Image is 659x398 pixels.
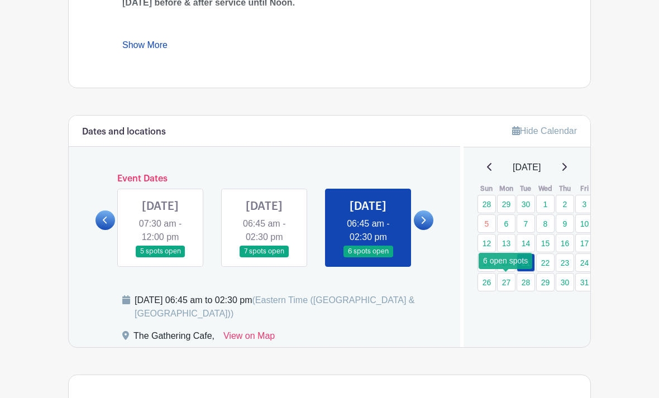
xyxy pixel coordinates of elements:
a: View on Map [223,329,275,347]
a: 17 [575,234,594,252]
a: 5 [477,214,496,233]
a: 9 [556,214,574,233]
h6: Dates and locations [82,127,166,137]
a: 3 [575,195,594,213]
a: 27 [497,273,515,291]
a: 19 [477,253,496,272]
a: Hide Calendar [512,126,577,136]
div: The Gathering Cafe, [133,329,214,347]
a: 10 [575,214,594,233]
th: Tue [516,183,536,194]
a: 8 [536,214,555,233]
th: Mon [496,183,516,194]
a: 30 [556,273,574,291]
a: 16 [556,234,574,252]
a: Show More [122,40,168,54]
th: Fri [575,183,594,194]
th: Sun [477,183,496,194]
a: 23 [556,253,574,272]
th: Thu [555,183,575,194]
a: 7 [517,214,535,233]
th: Wed [536,183,555,194]
a: 26 [477,273,496,291]
a: 1 [536,195,555,213]
a: 22 [536,253,555,272]
span: [DATE] [513,161,541,174]
a: 2 [556,195,574,213]
a: 29 [497,195,515,213]
span: (Eastern Time ([GEOGRAPHIC_DATA] & [GEOGRAPHIC_DATA])) [135,295,415,318]
a: 6 [497,214,515,233]
a: 31 [575,273,594,291]
a: 28 [517,273,535,291]
a: 24 [575,253,594,272]
a: 30 [517,195,535,213]
a: 29 [536,273,555,291]
div: 6 open spots [479,253,532,269]
a: 28 [477,195,496,213]
div: [DATE] 06:45 am to 02:30 pm [135,294,447,320]
a: 15 [536,234,555,252]
li: Sundays we serve Brewed Coffee ONLY (and selected pastries) 7:30AM-9:30AM, closed during service,... [131,23,537,50]
a: 13 [497,234,515,252]
a: 14 [517,234,535,252]
h6: Event Dates [115,174,414,184]
a: 12 [477,234,496,252]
